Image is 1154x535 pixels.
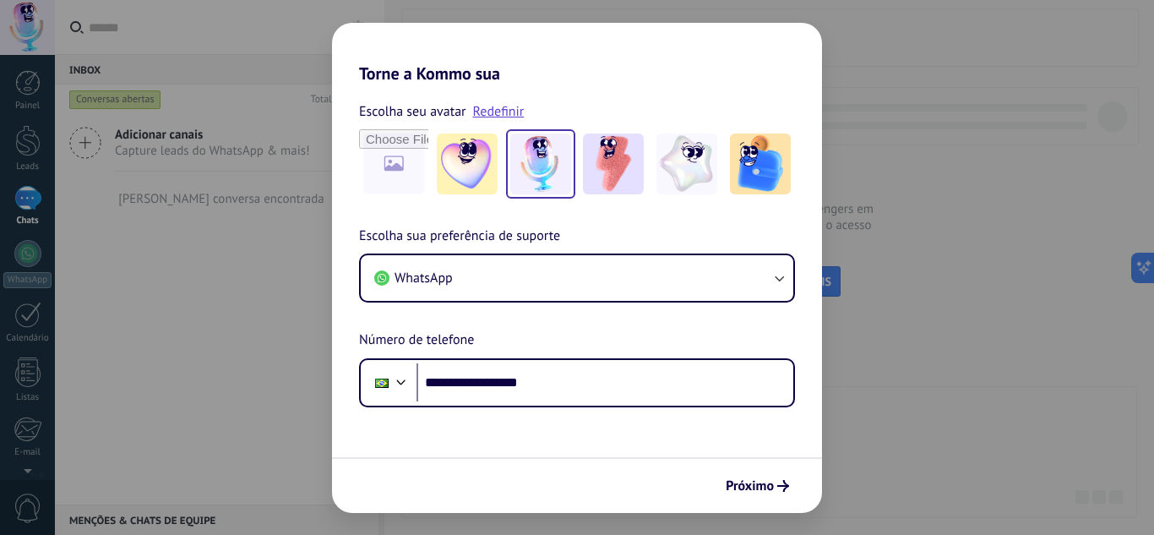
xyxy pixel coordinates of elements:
[332,23,822,84] h2: Torne a Kommo sua
[366,365,398,401] div: Brazil: + 55
[473,103,525,120] a: Redefinir
[718,472,797,500] button: Próximo
[583,134,644,194] img: -3.jpeg
[359,226,560,248] span: Escolha sua preferência de suporte
[510,134,571,194] img: -2.jpeg
[361,255,793,301] button: WhatsApp
[395,270,453,287] span: WhatsApp
[656,134,717,194] img: -4.jpeg
[730,134,791,194] img: -5.jpeg
[437,134,498,194] img: -1.jpeg
[359,101,466,123] span: Escolha seu avatar
[359,330,474,352] span: Número de telefone
[726,480,774,492] span: Próximo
